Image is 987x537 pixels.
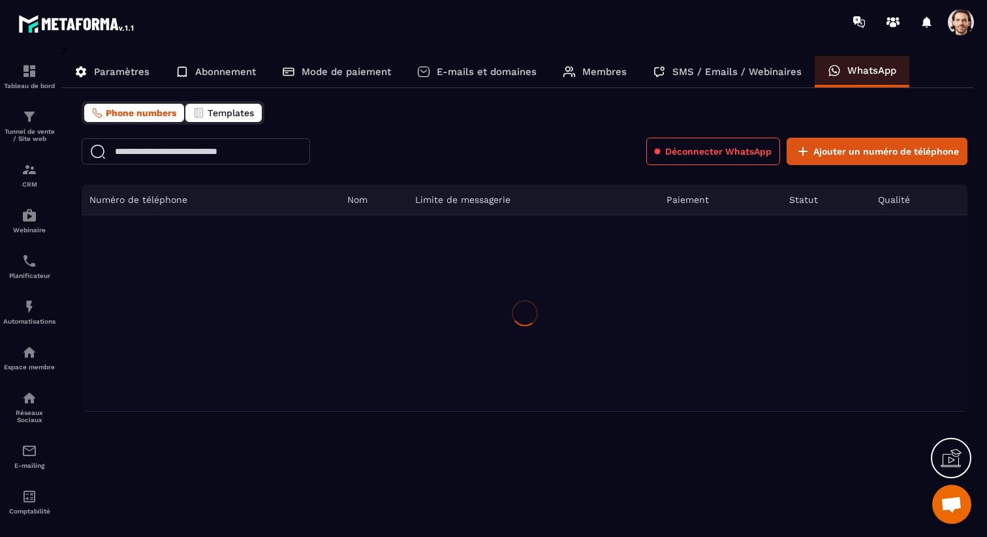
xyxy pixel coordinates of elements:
[3,198,55,243] a: automationsautomationsWebinaire
[94,66,149,78] p: Paramètres
[3,82,55,89] p: Tableau de bord
[3,54,55,99] a: formationformationTableau de bord
[3,128,55,142] p: Tunnel de vente / Site web
[870,185,967,215] th: Qualité
[3,335,55,380] a: automationsautomationsEspace membre
[781,185,870,215] th: Statut
[3,380,55,433] a: social-networksocial-networkRéseaux Sociaux
[22,253,37,269] img: scheduler
[932,485,971,524] a: Ouvrir le chat
[22,489,37,504] img: accountant
[847,65,896,76] p: WhatsApp
[22,443,37,459] img: email
[106,108,176,118] span: Phone numbers
[3,226,55,234] p: Webinaire
[672,66,802,78] p: SMS / Emails / Webinaires
[22,109,37,125] img: formation
[3,462,55,469] p: E-mailing
[22,63,37,79] img: formation
[208,108,254,118] span: Templates
[3,479,55,525] a: accountantaccountantComptabilité
[582,66,627,78] p: Membres
[659,185,781,215] th: Paiement
[302,66,391,78] p: Mode de paiement
[3,289,55,335] a: automationsautomationsAutomatisations
[3,318,55,325] p: Automatisations
[3,99,55,152] a: formationformationTunnel de vente / Site web
[82,185,339,215] th: Numéro de téléphone
[61,44,974,412] div: >
[3,409,55,423] p: Réseaux Sociaux
[407,185,659,215] th: Limite de messagerie
[3,152,55,198] a: formationformationCRM
[3,272,55,279] p: Planificateur
[22,162,37,177] img: formation
[3,363,55,371] p: Espace membre
[787,138,967,165] button: Ajouter un numéro de téléphone
[84,104,184,122] button: Phone numbers
[3,433,55,479] a: emailemailE-mailing
[665,145,772,158] span: Déconnecter WhatsApp
[3,508,55,515] p: Comptabilité
[3,181,55,188] p: CRM
[22,390,37,406] img: social-network
[646,138,780,165] button: Déconnecter WhatsApp
[18,12,136,35] img: logo
[22,207,37,223] img: automations
[22,299,37,315] img: automations
[22,345,37,360] img: automations
[813,145,959,158] span: Ajouter un numéro de téléphone
[437,66,537,78] p: E-mails et domaines
[195,66,256,78] p: Abonnement
[3,243,55,289] a: schedulerschedulerPlanificateur
[339,185,408,215] th: Nom
[185,104,262,122] button: Templates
